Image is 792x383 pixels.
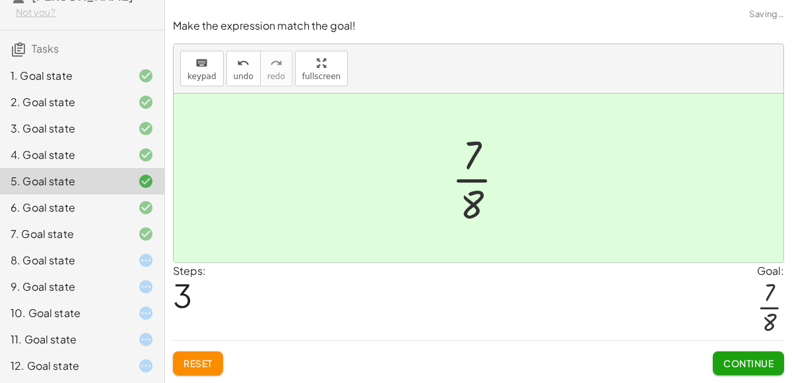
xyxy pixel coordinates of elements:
[173,18,784,34] p: Make the expression match the goal!
[138,121,154,136] i: Task finished and correct.
[11,147,117,163] div: 4. Goal state
[11,252,117,268] div: 8. Goal state
[270,55,282,71] i: redo
[138,332,154,347] i: Task started.
[11,121,117,136] div: 3. Goal state
[11,305,117,321] div: 10. Goal state
[302,72,341,81] span: fullscreen
[138,147,154,163] i: Task finished and correct.
[11,173,117,189] div: 5. Goal state
[138,358,154,374] i: Task started.
[173,351,223,375] button: Reset
[138,279,154,295] i: Task started.
[723,357,774,369] span: Continue
[260,51,292,86] button: redoredo
[138,252,154,268] i: Task started.
[16,6,154,19] div: Not you?
[11,358,117,374] div: 12. Goal state
[11,332,117,347] div: 11. Goal state
[180,51,224,86] button: keyboardkeypad
[32,42,59,55] span: Tasks
[187,72,216,81] span: keypad
[234,72,253,81] span: undo
[237,55,249,71] i: undo
[138,94,154,110] i: Task finished and correct.
[757,263,784,279] div: Goal:
[173,275,192,315] span: 3
[11,94,117,110] div: 2. Goal state
[195,55,208,71] i: keyboard
[295,51,348,86] button: fullscreen
[138,226,154,242] i: Task finished and correct.
[138,173,154,189] i: Task finished and correct.
[183,357,213,369] span: Reset
[226,51,261,86] button: undoundo
[267,72,285,81] span: redo
[138,68,154,84] i: Task finished and correct.
[11,226,117,242] div: 7. Goal state
[11,200,117,216] div: 6. Goal state
[749,8,784,21] span: Saving…
[138,305,154,321] i: Task started.
[11,279,117,295] div: 9. Goal state
[138,200,154,216] i: Task finished and correct.
[11,68,117,84] div: 1. Goal state
[713,351,784,375] button: Continue
[173,264,206,278] label: Steps:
